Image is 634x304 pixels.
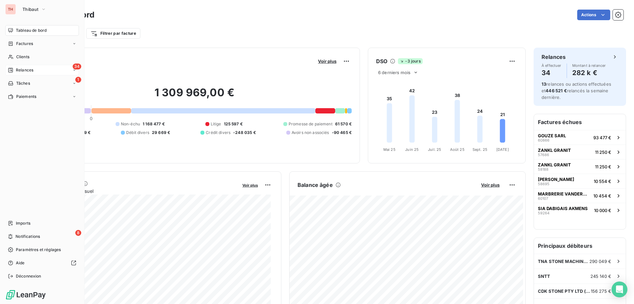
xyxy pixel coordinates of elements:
span: -3 jours [398,58,422,64]
span: 1 [75,77,81,83]
span: Paiements [16,94,36,100]
span: 10 000 € [594,208,611,213]
h6: Principaux débiteurs [534,238,626,254]
tspan: Juin 25 [405,147,419,152]
span: Tâches [16,80,30,86]
span: 61 570 € [335,121,352,127]
span: 59264 [538,211,549,215]
span: 1 168 477 € [143,121,165,127]
tspan: Sept. 25 [473,147,487,152]
span: [PERSON_NAME] [538,177,574,182]
span: 57686 [538,153,549,157]
span: -248 035 € [233,130,256,136]
span: Aide [16,260,25,266]
span: 58695 [538,182,549,186]
span: MARBRERIE VANDERMARLIERE [538,191,591,196]
h4: 34 [542,67,561,78]
span: 11 250 € [595,150,611,155]
span: 245 140 € [590,274,611,279]
span: GOUZE SARL [538,133,566,138]
span: Imports [16,220,30,226]
span: 29 669 € [152,130,170,136]
span: Voir plus [242,183,258,188]
button: Voir plus [479,182,502,188]
h6: Relances [542,53,566,61]
span: Thibaut [22,7,38,12]
span: Litige [211,121,221,127]
span: Promesse de paiement [289,121,333,127]
button: Actions [577,10,610,20]
h2: 1 309 969,00 € [37,86,352,106]
span: 10 554 € [594,179,611,184]
span: relances ou actions effectuées et relancés la semaine dernière. [542,81,611,100]
tspan: Juil. 25 [428,147,441,152]
span: 6 derniers mois [378,70,410,75]
div: TH [5,4,16,15]
button: GOUZE SARL6086693 477 € [534,130,626,145]
h6: DSO [376,57,387,65]
span: Clients [16,54,29,60]
span: 10 454 € [593,193,611,198]
img: Logo LeanPay [5,289,46,300]
span: -90 465 € [332,130,352,136]
h4: 282 k € [572,67,606,78]
h6: Factures échues [534,114,626,130]
span: SIA DABIGAIS AKMENS [538,206,588,211]
span: Avoirs non associés [292,130,329,136]
span: 125 597 € [224,121,243,127]
span: Crédit divers [206,130,230,136]
span: 60107 [538,196,548,200]
span: Non-échu [121,121,140,127]
span: ZANKL GRANIT [538,162,571,167]
span: SNTT [538,274,550,279]
span: 58188 [538,167,548,171]
span: Notifications [16,234,40,239]
tspan: Août 25 [450,147,465,152]
span: 8 [75,230,81,236]
span: Montant à relancer [572,64,606,67]
span: 13 [542,81,546,87]
span: ZANKL GRANIT [538,148,571,153]
span: Débit divers [126,130,149,136]
button: Filtrer par facture [86,28,140,39]
button: ZANKL GRANIT5768611 250 € [534,145,626,159]
button: [PERSON_NAME]5869510 554 € [534,174,626,188]
span: 93 477 € [593,135,611,140]
tspan: [DATE] [496,147,509,152]
span: TNA STONE MACHINERY INC. [538,259,589,264]
span: Chiffre d'affaires mensuel [37,188,238,195]
span: 156 275 € [591,288,611,294]
h6: Balance âgée [298,181,333,189]
span: Voir plus [318,59,336,64]
button: ZANKL GRANIT5818811 250 € [534,159,626,174]
span: 290 049 € [589,259,611,264]
span: CDK STONE PTY LTD ([GEOGRAPHIC_DATA]) [538,288,591,294]
button: SIA DABIGAIS AKMENS5926410 000 € [534,203,626,217]
button: Voir plus [316,58,338,64]
div: Open Intercom Messenger [612,282,627,297]
tspan: Mai 25 [383,147,396,152]
span: 11 250 € [595,164,611,169]
button: Voir plus [240,182,260,188]
span: 0 [90,116,92,121]
span: Factures [16,41,33,47]
span: Paramètres et réglages [16,247,61,253]
span: Voir plus [481,182,500,188]
span: 446 521 € [546,88,567,93]
span: Relances [16,67,33,73]
span: 60866 [538,138,549,142]
button: MARBRERIE VANDERMARLIERE6010710 454 € [534,188,626,203]
span: Tableau de bord [16,27,47,33]
span: Déconnexion [16,273,41,279]
a: Aide [5,258,79,268]
span: 34 [73,64,81,69]
span: À effectuer [542,64,561,67]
